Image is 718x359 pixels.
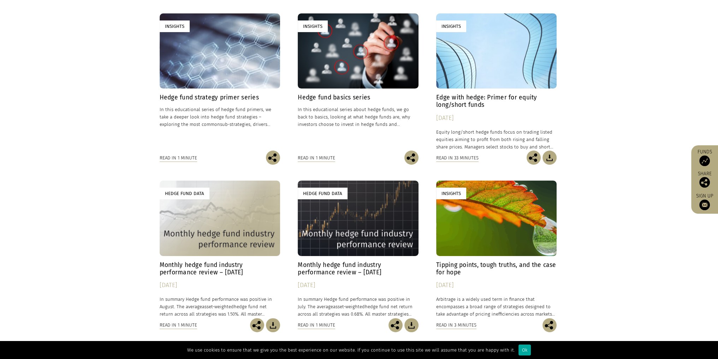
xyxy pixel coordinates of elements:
[160,181,280,318] a: Hedge Fund Data Monthly hedge fund industry performance review – [DATE] [DATE] In summary Hedge f...
[699,156,710,166] img: Access Funds
[298,261,419,276] h4: Monthly hedge fund industry performance review – [DATE]
[436,128,557,151] p: Equity long/short hedge funds focus on trading listed equities aiming to profit from both rising ...
[699,200,710,210] img: Sign up to our newsletter
[298,181,419,318] a: Hedge Fund Data Monthly hedge fund industry performance review – [DATE] [DATE] In summary Hedge f...
[160,154,197,162] div: Read in 1 minute
[298,20,328,32] div: Insights
[388,318,403,332] img: Share this post
[404,151,419,165] img: Share this post
[160,321,197,329] div: Read in 1 minute
[695,171,714,188] div: Share
[298,13,419,151] a: Insights Hedge fund basics series In this educational series about hedge funds, we go back to bas...
[160,94,280,101] h4: Hedge fund strategy primer series
[298,188,348,199] div: Hedge Fund Data
[695,193,714,210] a: Sign up
[436,154,479,162] div: Read in 33 minutes
[436,261,557,276] h4: Tipping points, tough truths, and the case for hope
[220,122,250,127] span: sub-strategies
[202,304,234,309] span: asset-weighted
[436,181,557,318] a: Insights Tipping points, tough truths, and the case for hope [DATE] Arbitrage is a widely used te...
[298,280,419,290] div: [DATE]
[518,345,531,355] div: Ok
[160,188,209,199] div: Hedge Fund Data
[298,154,335,162] div: Read in 1 minute
[436,113,557,123] div: [DATE]
[404,318,419,332] img: Download Article
[436,13,557,151] a: Insights Edge with hedge: Primer for equity long/short funds [DATE] Equity long/short hedge funds...
[160,13,280,151] a: Insights Hedge fund strategy primer series In this educational series of hedge fund primers, we t...
[160,280,280,290] div: [DATE]
[298,94,419,101] h4: Hedge fund basics series
[436,94,557,109] h4: Edge with hedge: Primer for equity long/short funds
[298,296,419,318] p: In summary Hedge fund performance was positive in July. The average hedge fund net return across ...
[333,304,365,309] span: asset-weighted
[298,321,335,329] div: Read in 1 minute
[436,20,466,32] div: Insights
[527,151,541,165] img: Share this post
[542,318,557,332] img: Share this post
[699,177,710,188] img: Share this post
[436,321,476,329] div: Read in 3 minutes
[298,106,419,128] p: In this educational series about hedge funds, we go back to basics, looking at what hedge funds a...
[266,318,280,332] img: Download Article
[160,296,280,318] p: In summary Hedge fund performance was positive in August. The average hedge fund net return acros...
[542,151,557,165] img: Download Article
[160,261,280,276] h4: Monthly hedge fund industry performance review – [DATE]
[250,318,264,332] img: Share this post
[266,151,280,165] img: Share this post
[436,296,557,318] p: Arbitrage is a widely used term in finance that encompasses a broad range of strategies designed ...
[436,188,466,199] div: Insights
[160,106,280,128] p: In this educational series of hedge fund primers, we take a deeper look into hedge fund strategie...
[695,149,714,166] a: Funds
[160,20,190,32] div: Insights
[436,280,557,290] div: [DATE]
